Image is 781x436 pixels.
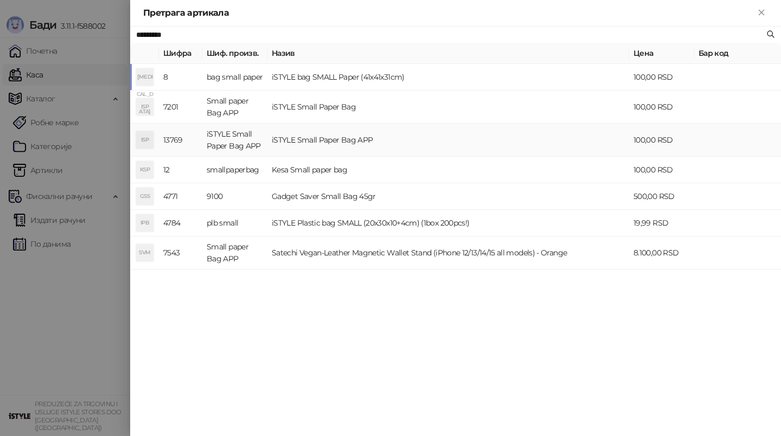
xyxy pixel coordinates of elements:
td: 9100 [202,183,267,210]
td: Satechi Vegan-Leather Magnetic Wallet Stand (iPhone 12/13/14/15 all models) - Orange [267,236,629,270]
div: ISP [136,131,153,149]
td: iSTYLE Small Paper Bag [267,91,629,124]
div: GSS [136,188,153,205]
td: 100,00 RSD [629,124,694,157]
td: 19,99 RSD [629,210,694,236]
td: smallpaperbag [202,157,267,183]
div: Претрага артикала [143,7,755,20]
td: 4784 [159,210,202,236]
td: 12 [159,157,202,183]
button: Close [755,7,768,20]
td: Kesa Small paper bag [267,157,629,183]
td: 8.100,00 RSD [629,236,694,270]
td: 7201 [159,91,202,124]
th: Бар код [694,43,781,64]
td: 500,00 RSD [629,183,694,210]
td: 7543 [159,236,202,270]
div: KSP [136,161,153,178]
th: Назив [267,43,629,64]
td: Gadget Saver Small Bag 45gr [267,183,629,210]
td: 8 [159,64,202,91]
td: iSTYLE Small Paper Bag APP [267,124,629,157]
td: 4771 [159,183,202,210]
td: Small paper Bag APP [202,91,267,124]
td: 100,00 RSD [629,64,694,91]
td: plb small [202,210,267,236]
th: Шифра [159,43,202,64]
td: iSTYLE bag SMALL Paper (41x41x31cm) [267,64,629,91]
div: IPB [136,214,153,232]
td: 100,00 RSD [629,157,694,183]
div: ISP [136,98,153,116]
td: iSTYLE Small Paper Bag APP [202,124,267,157]
td: bag small paper [202,64,267,91]
div: [MEDICAL_DATA] [136,68,153,86]
td: Small paper Bag APP [202,236,267,270]
th: Шиф. произв. [202,43,267,64]
td: 100,00 RSD [629,91,694,124]
td: iSTYLE Plastic bag SMALL (20x30x10+4cm) (1box 200pcs!) [267,210,629,236]
td: 13769 [159,124,202,157]
th: Цена [629,43,694,64]
div: SVM [136,244,153,261]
